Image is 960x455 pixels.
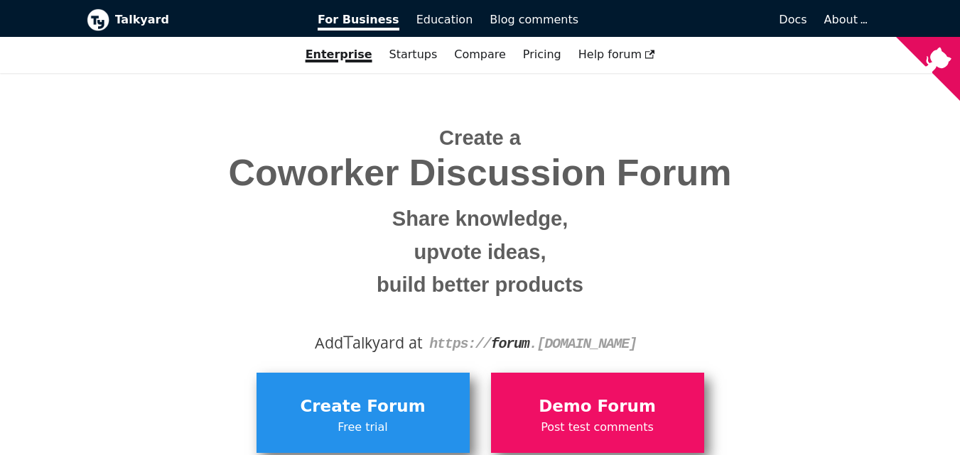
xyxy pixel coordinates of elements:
span: T [343,329,353,354]
span: Demo Forum [498,393,697,420]
b: Talkyard [115,11,298,29]
a: Enterprise [297,43,381,67]
img: Talkyard logo [87,9,109,31]
a: Help forum [570,43,664,67]
span: Education [416,13,473,26]
span: Free trial [264,418,463,437]
a: Docs [587,8,816,32]
span: Coworker Discussion Forum [97,153,863,193]
small: upvote ideas, [97,236,863,269]
a: Compare [454,48,506,61]
span: Create Forum [264,393,463,420]
span: Blog comments [490,13,578,26]
a: Demo ForumPost test comments [491,373,704,452]
a: Education [408,8,482,32]
a: Create ForumFree trial [257,373,470,452]
span: Docs [779,13,807,26]
small: Share knowledge, [97,202,863,236]
a: About [824,13,865,26]
small: build better products [97,268,863,302]
strong: forum [491,336,529,352]
a: Startups [381,43,446,67]
div: Add alkyard at [97,331,863,355]
code: https:// . [DOMAIN_NAME] [429,336,637,352]
a: Pricing [514,43,570,67]
span: Post test comments [498,418,697,437]
span: Help forum [578,48,655,61]
a: Blog comments [481,8,587,32]
a: Talkyard logoTalkyard [87,9,298,31]
a: For Business [309,8,408,32]
span: Create a [439,126,521,149]
span: For Business [318,13,399,31]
